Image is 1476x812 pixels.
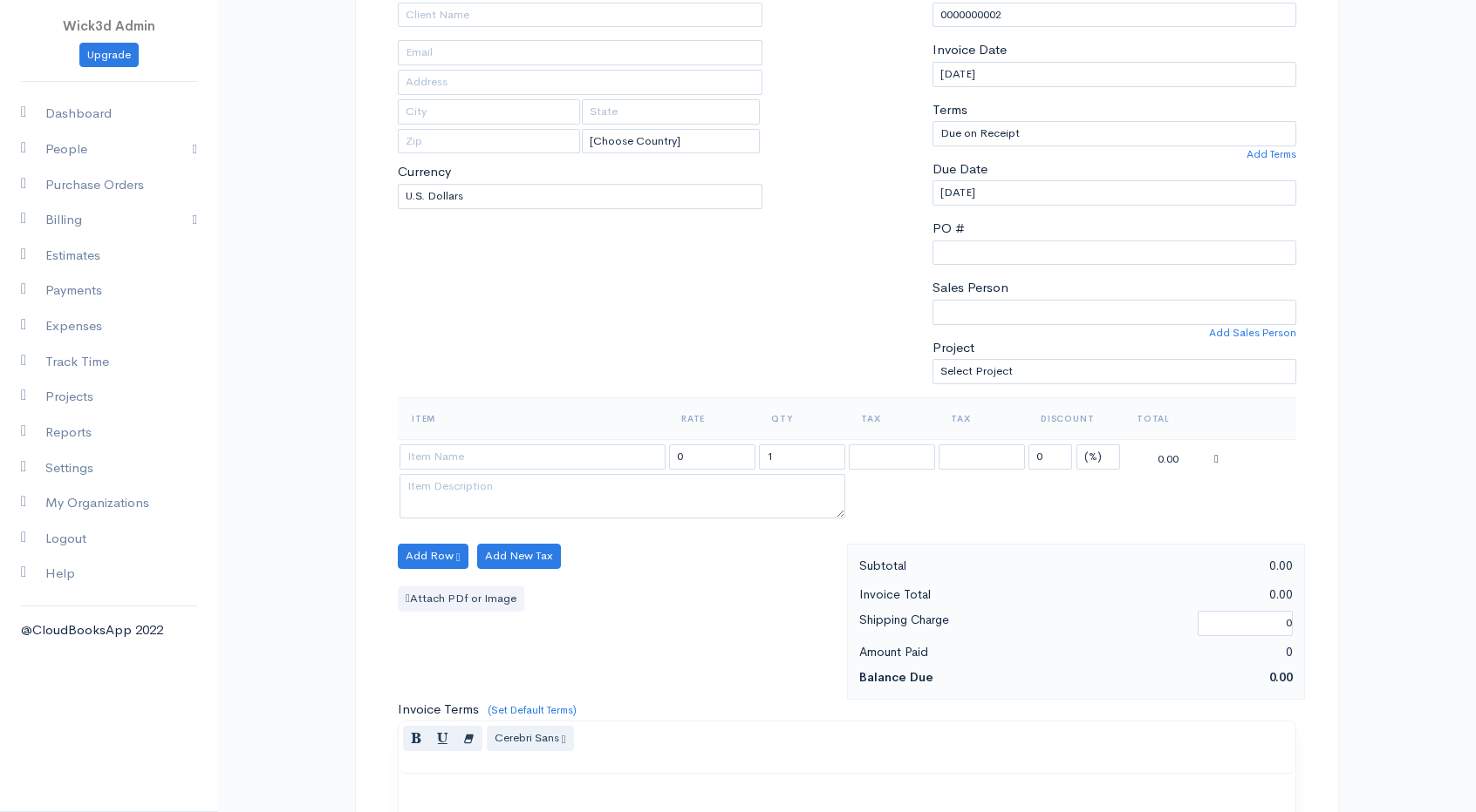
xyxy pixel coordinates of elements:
[398,129,580,154] input: Zip
[933,40,1007,60] label: Invoice Date
[398,70,762,95] input: Address
[398,40,762,65] input: Email
[79,43,139,68] a: Upgrade
[933,180,1297,206] input: dd-mm-yyyy
[851,609,1189,638] div: Shipping Charge
[398,3,762,28] input: Client Name
[403,726,430,751] button: Bold (CTRL+B)
[851,584,1076,606] div: Invoice Total
[851,641,1076,663] div: Amount Paid
[429,726,456,751] button: Underline (CTRL+U)
[487,726,574,751] button: Font Family
[933,278,1008,298] label: Sales Person
[477,544,561,569] button: Add New Tax
[63,17,155,34] span: Wick3d Admin
[1123,397,1213,439] th: Total
[1076,641,1302,663] div: 0
[1209,325,1296,341] a: Add Sales Person
[757,397,847,439] th: Qty
[859,669,933,685] strong: Balance Due
[398,700,479,720] label: Invoice Terms
[398,586,524,612] label: Attach PDf or Image
[933,338,974,358] label: Project
[937,397,1027,439] th: Tax
[933,219,965,239] label: PO #
[933,62,1297,87] input: dd-mm-yyyy
[398,544,468,569] button: Add Row
[1247,146,1296,162] a: Add Terms
[851,555,1076,577] div: Subtotal
[398,397,667,439] th: Item
[1027,397,1123,439] th: Discount
[1124,446,1211,468] div: 0.00
[455,726,482,751] button: Remove Font Style (CTRL+\)
[488,703,577,717] a: (Set Default Terms)
[933,100,967,120] label: Terms
[495,730,559,745] span: Cerebri Sans
[398,162,451,182] label: Currency
[667,397,757,439] th: Rate
[1076,555,1302,577] div: 0.00
[933,159,987,179] label: Due Date
[1076,584,1302,606] div: 0.00
[1269,669,1293,685] span: 0.00
[847,397,937,439] th: Tax
[398,99,580,125] input: City
[400,444,666,470] input: Item Name
[582,99,761,125] input: State
[21,620,197,640] div: @CloudBooksApp 2022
